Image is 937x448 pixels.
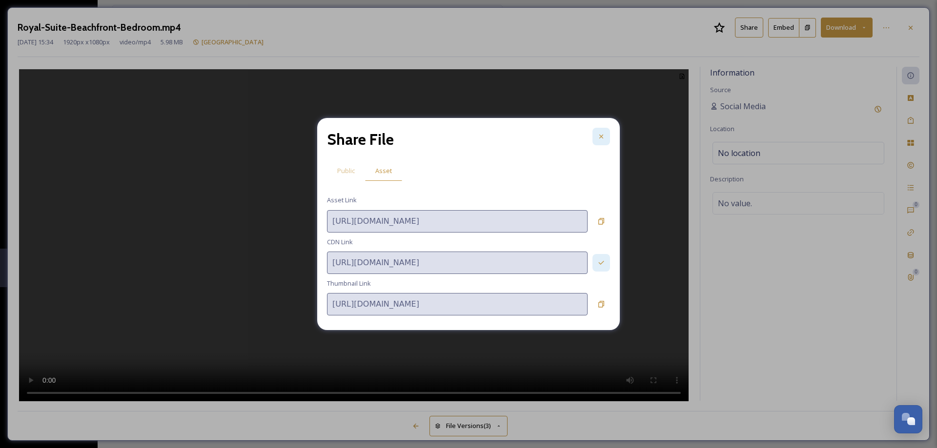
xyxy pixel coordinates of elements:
[375,166,392,175] span: Asset
[327,128,394,151] h2: Share File
[327,237,353,247] span: CDN Link
[894,405,922,433] button: Open Chat
[327,195,357,205] span: Asset Link
[327,279,371,288] span: Thumbnail Link
[337,166,355,175] span: Public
